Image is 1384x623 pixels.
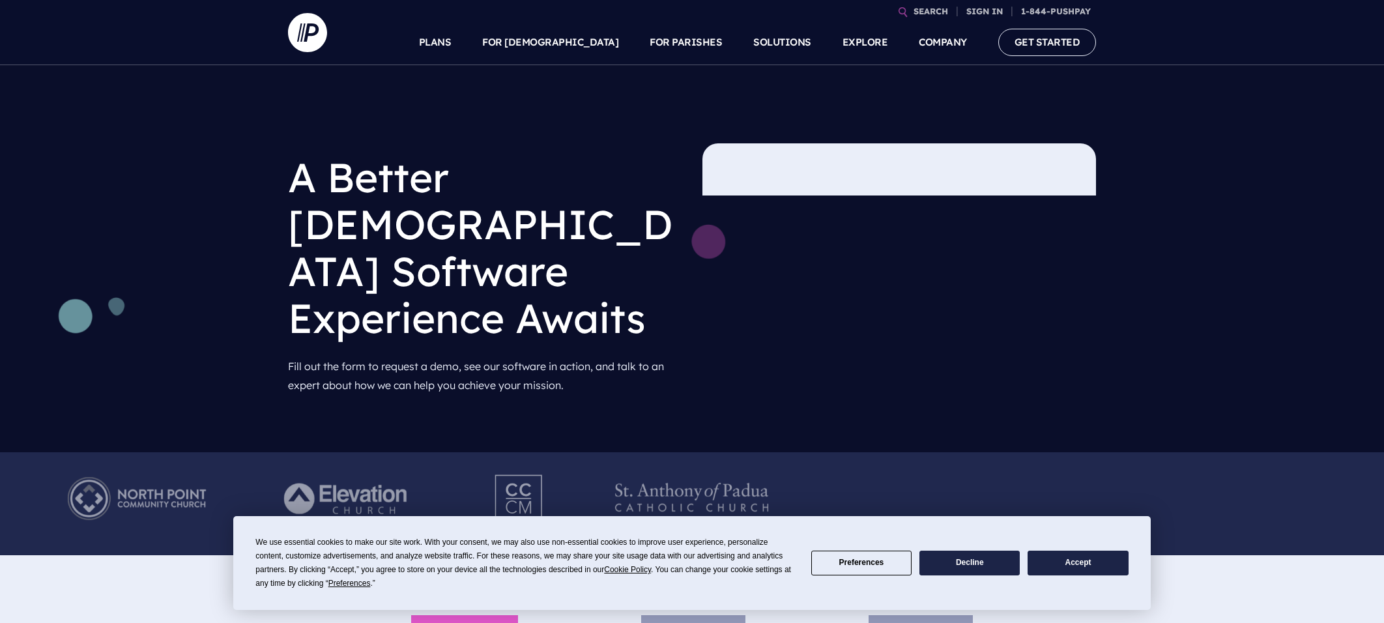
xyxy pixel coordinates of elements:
p: Fill out the form to request a demo, see our software in action, and talk to an expert about how ... [288,352,682,400]
a: COMPANY [919,20,967,65]
a: FOR PARISHES [650,20,722,65]
div: We use essential cookies to make our site work. With your consent, we may also use non-essential ... [255,536,795,590]
a: PLANS [419,20,452,65]
button: Preferences [811,551,912,576]
img: Pushpay_Logo__StAnthony [603,463,782,534]
span: Preferences [328,579,371,588]
img: Pushpay_Logo__NorthPoint [47,463,226,534]
div: Cookie Consent Prompt [233,516,1151,610]
h1: A Better [DEMOGRAPHIC_DATA] Software Experience Awaits [288,143,682,352]
button: Accept [1028,551,1128,576]
img: Pushpay_Logo__CCM [468,463,571,534]
span: Cookie Policy [604,565,651,574]
a: SOLUTIONS [753,20,811,65]
a: EXPLORE [843,20,888,65]
img: Pushpay_Logo__Elevation [257,463,437,534]
a: GET STARTED [998,29,1097,55]
a: FOR [DEMOGRAPHIC_DATA] [482,20,618,65]
button: Decline [919,551,1020,576]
